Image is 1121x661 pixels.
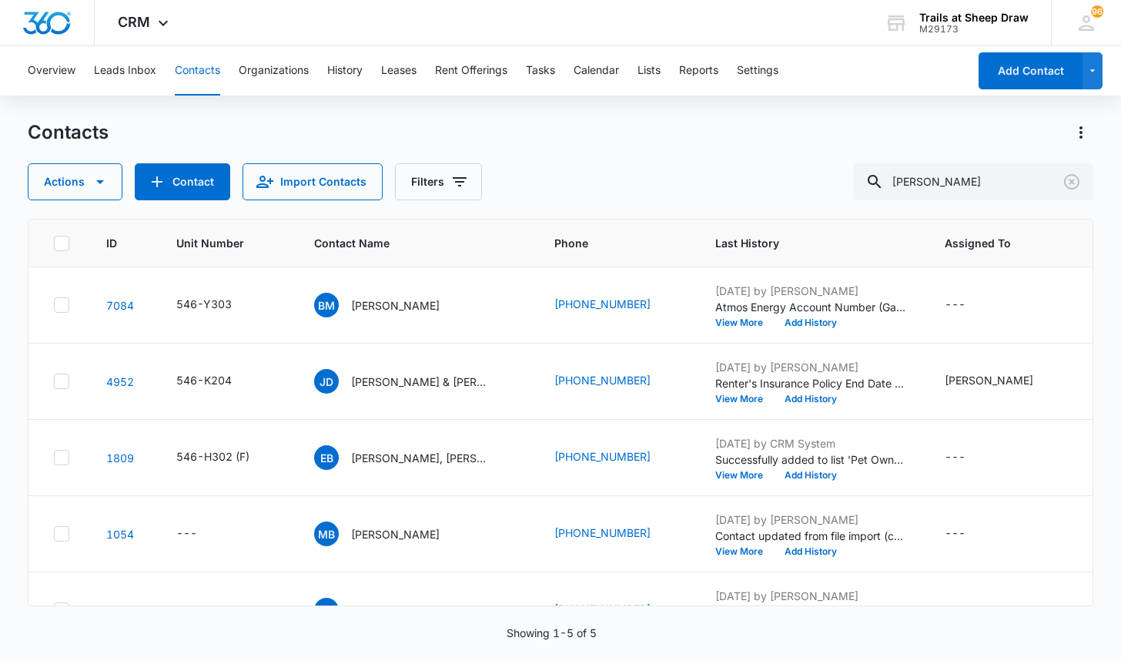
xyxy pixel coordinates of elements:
[176,372,259,391] div: Unit Number - 546-K204 - Select to Edit Field
[314,235,495,251] span: Contact Name
[351,602,440,619] p: [PERSON_NAME]
[554,601,678,619] div: Phone - (970) 833-0173 - Select to Edit Field
[314,369,517,394] div: Contact Name - Joshua Dillon Kesterson & Elise Brooks - Select to Edit Field
[135,163,230,200] button: Add Contact
[554,525,651,541] a: [PHONE_NUMBER]
[737,46,778,96] button: Settings
[526,46,555,96] button: Tasks
[945,296,993,314] div: Assigned To - - Select to Edit Field
[554,296,651,312] a: [PHONE_NUMBER]
[381,46,417,96] button: Leases
[554,372,651,388] a: [PHONE_NUMBER]
[945,235,1039,251] span: Assigned To
[28,121,109,144] h1: Contacts
[715,318,774,327] button: View More
[118,14,150,30] span: CRM
[176,525,225,543] div: Unit Number - - Select to Edit Field
[715,512,908,528] p: [DATE] by [PERSON_NAME]
[554,372,678,391] div: Phone - (970) 397-5760 - Select to Edit Field
[314,293,339,317] span: BM
[314,522,339,546] span: MB
[176,296,259,314] div: Unit Number - 546-Y303 - Select to Edit Field
[715,235,885,251] span: Last History
[106,375,134,388] a: Navigate to contact details page for Joshua Dillon Kesterson & Elise Brooks
[1091,5,1103,18] span: 96
[554,601,651,617] a: [PHONE_NUMBER]
[351,526,440,542] p: [PERSON_NAME]
[945,372,1033,388] div: [PERSON_NAME]
[945,448,993,467] div: Assigned To - - Select to Edit Field
[395,163,482,200] button: Filters
[176,448,249,465] div: 546-H302 (F)
[106,235,117,251] span: ID
[554,448,651,465] a: [PHONE_NUMBER]
[176,601,197,619] div: ---
[175,46,220,96] button: Contacts
[351,374,490,390] p: [PERSON_NAME] & [PERSON_NAME]
[945,601,993,619] div: Assigned To - - Select to Edit Field
[919,12,1029,24] div: account name
[176,448,277,467] div: Unit Number - 546-H302 (F) - Select to Edit Field
[919,24,1029,35] div: account id
[774,318,848,327] button: Add History
[351,297,440,314] p: [PERSON_NAME]
[314,598,467,622] div: Contact Name - Matt Brooks - Select to Edit Field
[106,604,134,617] a: Navigate to contact details page for Matt Brooks
[715,394,774,404] button: View More
[715,435,908,451] p: [DATE] by CRM System
[679,46,718,96] button: Reports
[314,293,467,317] div: Contact Name - Brooks Maldonado - Select to Edit Field
[715,299,908,315] p: Atmos Energy Account Number (Gas) changed to 307000726.
[853,163,1093,200] input: Search Contacts
[243,163,383,200] button: Import Contacts
[715,528,908,544] p: Contact updated from file import (contacts-20231023195256.csv): --
[1091,5,1103,18] div: notifications count
[945,448,965,467] div: ---
[435,46,507,96] button: Rent Offerings
[176,296,232,312] div: 546-Y303
[945,525,993,543] div: Assigned To - - Select to Edit Field
[715,547,774,556] button: View More
[94,46,156,96] button: Leads Inbox
[715,283,908,299] p: [DATE] by [PERSON_NAME]
[176,601,225,619] div: Unit Number - - Select to Edit Field
[715,588,908,604] p: [DATE] by [PERSON_NAME]
[1059,169,1084,194] button: Clear
[574,46,619,96] button: Calendar
[314,598,339,622] span: MB
[106,528,134,541] a: Navigate to contact details page for Matthew Brooks
[774,547,848,556] button: Add History
[774,394,848,404] button: Add History
[28,163,122,200] button: Actions
[945,296,965,314] div: ---
[239,46,309,96] button: Organizations
[945,601,965,619] div: ---
[314,369,339,394] span: JD
[979,52,1083,89] button: Add Contact
[327,46,363,96] button: History
[314,522,467,546] div: Contact Name - Matthew Brooks - Select to Edit Field
[715,451,908,468] p: Successfully added to list 'Pet Owners'.
[28,46,75,96] button: Overview
[351,450,490,466] p: [PERSON_NAME], [PERSON_NAME], [PERSON_NAME] & [PERSON_NAME] [PERSON_NAME]
[715,359,908,375] p: [DATE] by [PERSON_NAME]
[554,235,656,251] span: Phone
[945,372,1061,391] div: Assigned To - Sydnee Powell - Select to Edit Field
[176,525,197,543] div: ---
[774,471,848,480] button: Add History
[1069,120,1093,145] button: Actions
[554,296,678,314] div: Phone - (970) 397-3992 - Select to Edit Field
[176,235,277,251] span: Unit Number
[637,46,661,96] button: Lists
[554,448,678,467] div: Phone - (719) 401-8779 - Select to Edit Field
[507,625,597,641] p: Showing 1-5 of 5
[715,471,774,480] button: View More
[176,372,232,388] div: 546-K204
[106,299,134,312] a: Navigate to contact details page for Brooks Maldonado
[945,525,965,543] div: ---
[715,604,908,620] p: Contact updated from file import (contacts-20231023195256.csv): --
[715,375,908,391] p: Renter's Insurance Policy End Date changed from [DATE] to [DATE].
[554,525,678,543] div: Phone - (970) 833-0173 - Select to Edit Field
[314,445,517,470] div: Contact Name - Elise Brooks, Joshua Kesterson, Ava Bennett & Jackson Rockwell - Select to Edit Field
[314,445,339,470] span: EB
